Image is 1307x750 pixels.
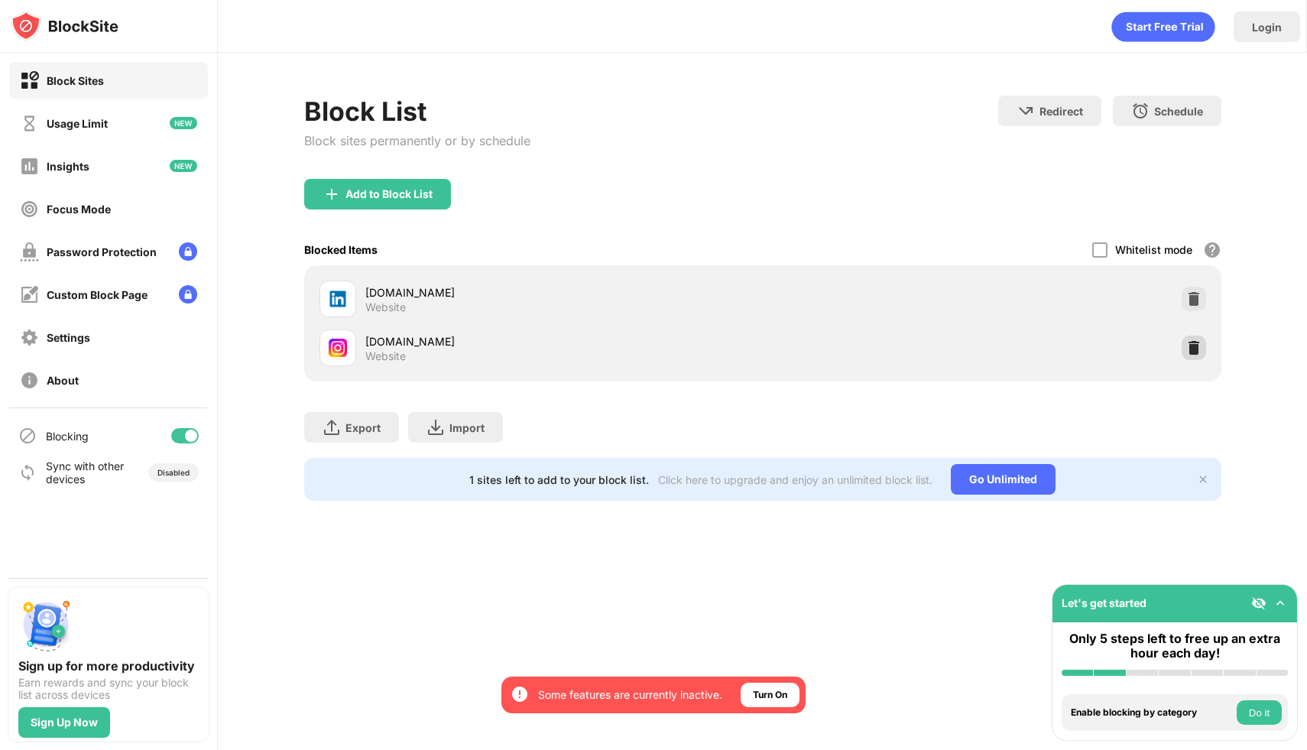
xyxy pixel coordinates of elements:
[469,473,649,486] div: 1 sites left to add to your block list.
[47,245,157,258] div: Password Protection
[365,284,763,300] div: [DOMAIN_NAME]
[365,300,406,314] div: Website
[18,427,37,445] img: blocking-icon.svg
[47,203,111,216] div: Focus Mode
[46,459,125,485] div: Sync with other devices
[1251,596,1266,611] img: eye-not-visible.svg
[170,160,197,172] img: new-icon.svg
[1062,631,1288,661] div: Only 5 steps left to free up an extra hour each day!
[538,687,722,703] div: Some features are currently inactive.
[304,133,530,148] div: Block sites permanently or by schedule
[18,597,73,652] img: push-signup.svg
[753,687,787,703] div: Turn On
[329,290,347,308] img: favicons
[20,71,39,90] img: block-on.svg
[179,242,197,261] img: lock-menu.svg
[304,243,378,256] div: Blocked Items
[20,114,39,133] img: time-usage-off.svg
[304,96,530,127] div: Block List
[1237,700,1282,725] button: Do it
[511,685,529,703] img: error-circle-white.svg
[1039,105,1083,118] div: Redirect
[18,658,199,674] div: Sign up for more productivity
[1115,243,1192,256] div: Whitelist mode
[1154,105,1203,118] div: Schedule
[47,160,89,173] div: Insights
[18,677,199,701] div: Earn rewards and sync your block list across devices
[31,716,98,729] div: Sign Up Now
[1062,596,1146,609] div: Let's get started
[20,200,39,219] img: focus-off.svg
[179,285,197,304] img: lock-menu.svg
[20,371,39,390] img: about-off.svg
[47,374,79,387] div: About
[47,331,90,344] div: Settings
[1273,596,1288,611] img: omni-setup-toggle.svg
[20,157,39,176] img: insights-off.svg
[345,421,381,434] div: Export
[20,242,39,261] img: password-protection-off.svg
[1197,473,1209,485] img: x-button.svg
[18,463,37,482] img: sync-icon.svg
[47,74,104,87] div: Block Sites
[11,11,118,41] img: logo-blocksite.svg
[1252,21,1282,34] div: Login
[20,285,39,304] img: customize-block-page-off.svg
[658,473,932,486] div: Click here to upgrade and enjoy an unlimited block list.
[20,328,39,347] img: settings-off.svg
[345,188,433,200] div: Add to Block List
[46,430,89,443] div: Blocking
[1071,707,1233,718] div: Enable blocking by category
[47,288,148,301] div: Custom Block Page
[47,117,108,130] div: Usage Limit
[157,468,190,477] div: Disabled
[449,421,485,434] div: Import
[1111,11,1215,42] div: animation
[365,349,406,363] div: Website
[365,333,763,349] div: [DOMAIN_NAME]
[170,117,197,129] img: new-icon.svg
[329,339,347,357] img: favicons
[951,464,1056,495] div: Go Unlimited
